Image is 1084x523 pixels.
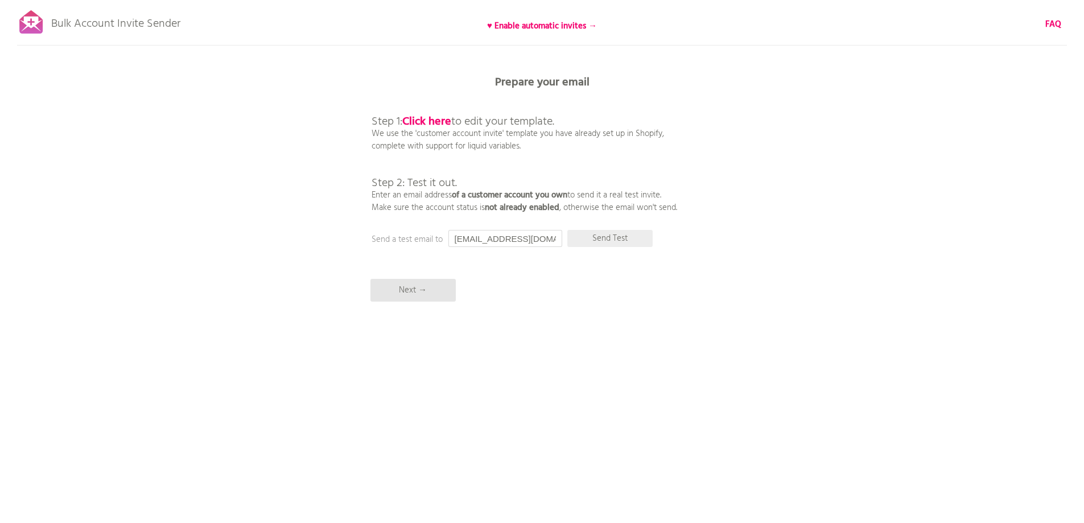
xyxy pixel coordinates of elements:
[485,201,559,215] b: not already enabled
[372,91,677,214] p: We use the 'customer account invite' template you have already set up in Shopify, complete with s...
[372,174,457,192] span: Step 2: Test it out.
[487,19,597,33] b: ♥ Enable automatic invites →
[372,233,599,246] p: Send a test email to
[452,188,567,202] b: of a customer account you own
[370,279,456,302] p: Next →
[1045,18,1061,31] a: FAQ
[372,113,554,131] span: Step 1: to edit your template.
[402,113,451,131] a: Click here
[495,73,590,92] b: Prepare your email
[567,230,653,247] p: Send Test
[51,7,180,35] p: Bulk Account Invite Sender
